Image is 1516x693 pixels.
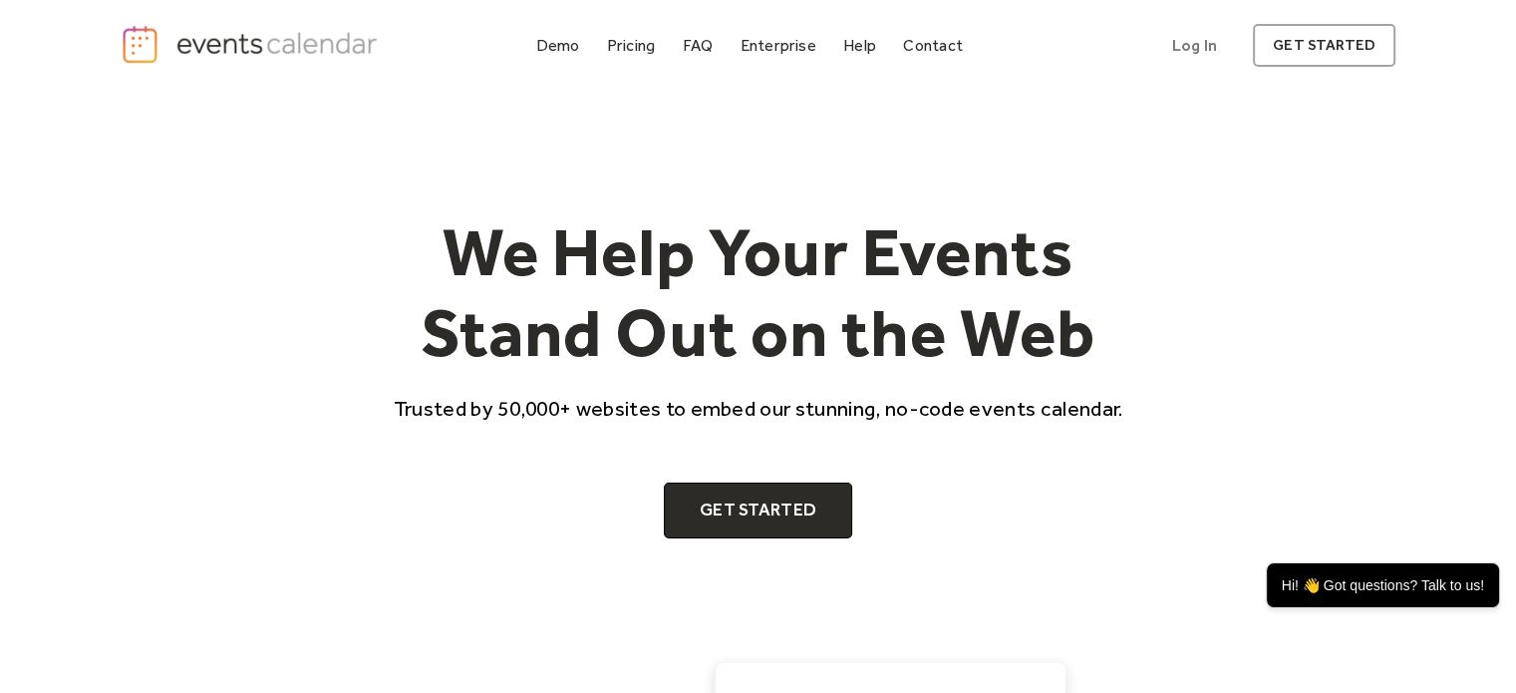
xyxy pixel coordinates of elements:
[376,211,1141,374] h1: We Help Your Events Stand Out on the Web
[1253,24,1395,67] a: get started
[843,40,876,51] div: Help
[903,40,963,51] div: Contact
[740,40,815,51] div: Enterprise
[607,40,656,51] div: Pricing
[528,32,588,59] a: Demo
[675,32,722,59] a: FAQ
[835,32,884,59] a: Help
[536,40,580,51] div: Demo
[1152,24,1237,67] a: Log In
[895,32,971,59] a: Contact
[732,32,823,59] a: Enterprise
[376,394,1141,423] p: Trusted by 50,000+ websites to embed our stunning, no-code events calendar.
[599,32,664,59] a: Pricing
[683,40,714,51] div: FAQ
[664,483,852,538] a: Get Started
[121,24,384,65] a: home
